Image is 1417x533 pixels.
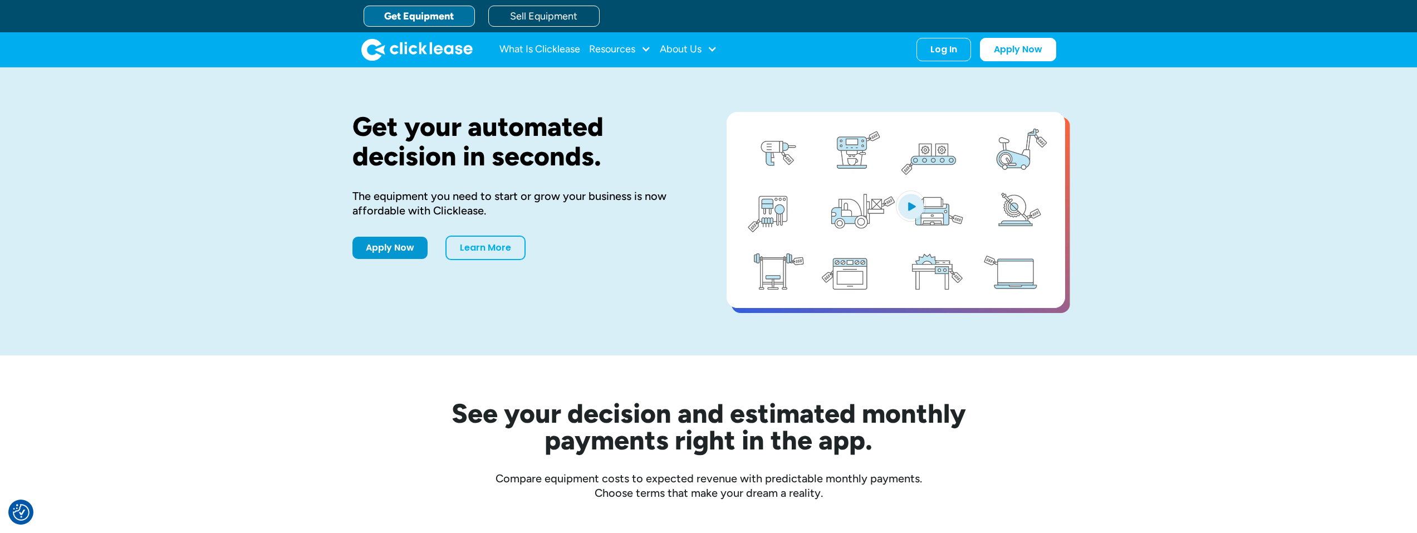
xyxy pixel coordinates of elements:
[930,44,957,55] div: Log In
[352,471,1065,500] div: Compare equipment costs to expected revenue with predictable monthly payments. Choose terms that ...
[896,190,926,222] img: Blue play button logo on a light blue circular background
[397,400,1021,453] h2: See your decision and estimated monthly payments right in the app.
[361,38,473,61] a: home
[364,6,475,27] a: Get Equipment
[660,38,717,61] div: About Us
[352,189,691,218] div: The equipment you need to start or grow your business is now affordable with Clicklease.
[445,236,526,260] a: Learn More
[361,38,473,61] img: Clicklease logo
[13,504,30,521] img: Revisit consent button
[499,38,580,61] a: What Is Clicklease
[980,38,1056,61] a: Apply Now
[13,504,30,521] button: Consent Preferences
[589,38,651,61] div: Resources
[727,112,1065,308] a: open lightbox
[352,237,428,259] a: Apply Now
[488,6,600,27] a: Sell Equipment
[352,112,691,171] h1: Get your automated decision in seconds.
